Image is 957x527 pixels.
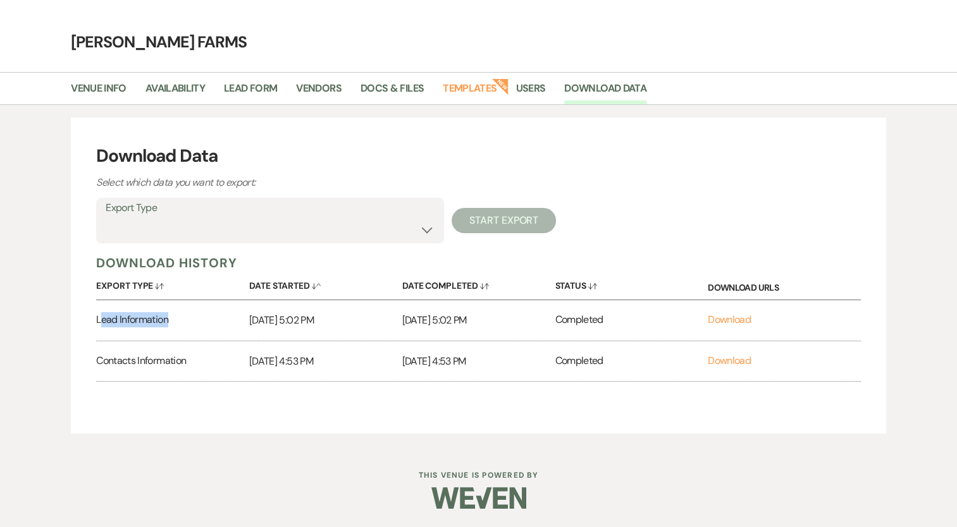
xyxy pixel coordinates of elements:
[96,271,249,296] button: Export Type
[249,271,402,296] button: Date Started
[452,208,556,233] button: Start Export
[555,341,708,382] div: Completed
[249,353,402,370] p: [DATE] 4:53 PM
[708,354,751,367] a: Download
[708,313,751,326] a: Download
[443,80,497,104] a: Templates
[402,271,555,296] button: Date Completed
[145,80,205,104] a: Availability
[96,143,861,169] h3: Download Data
[106,199,435,217] label: Export Type
[224,80,277,104] a: Lead Form
[564,80,646,104] a: Download Data
[296,80,342,104] a: Vendors
[96,174,539,191] p: Select which data you want to export:
[96,255,861,271] h5: Download History
[402,312,555,329] p: [DATE] 5:02 PM
[555,271,708,296] button: Status
[361,80,424,104] a: Docs & Files
[249,312,402,329] p: [DATE] 5:02 PM
[492,77,510,95] strong: New
[96,341,249,382] div: Contacts Information
[71,80,127,104] a: Venue Info
[431,476,526,520] img: Weven Logo
[555,300,708,341] div: Completed
[516,80,545,104] a: Users
[23,31,934,53] h4: [PERSON_NAME] Farms
[96,300,249,341] div: Lead Information
[708,271,861,300] div: Download URLs
[402,353,555,370] p: [DATE] 4:53 PM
